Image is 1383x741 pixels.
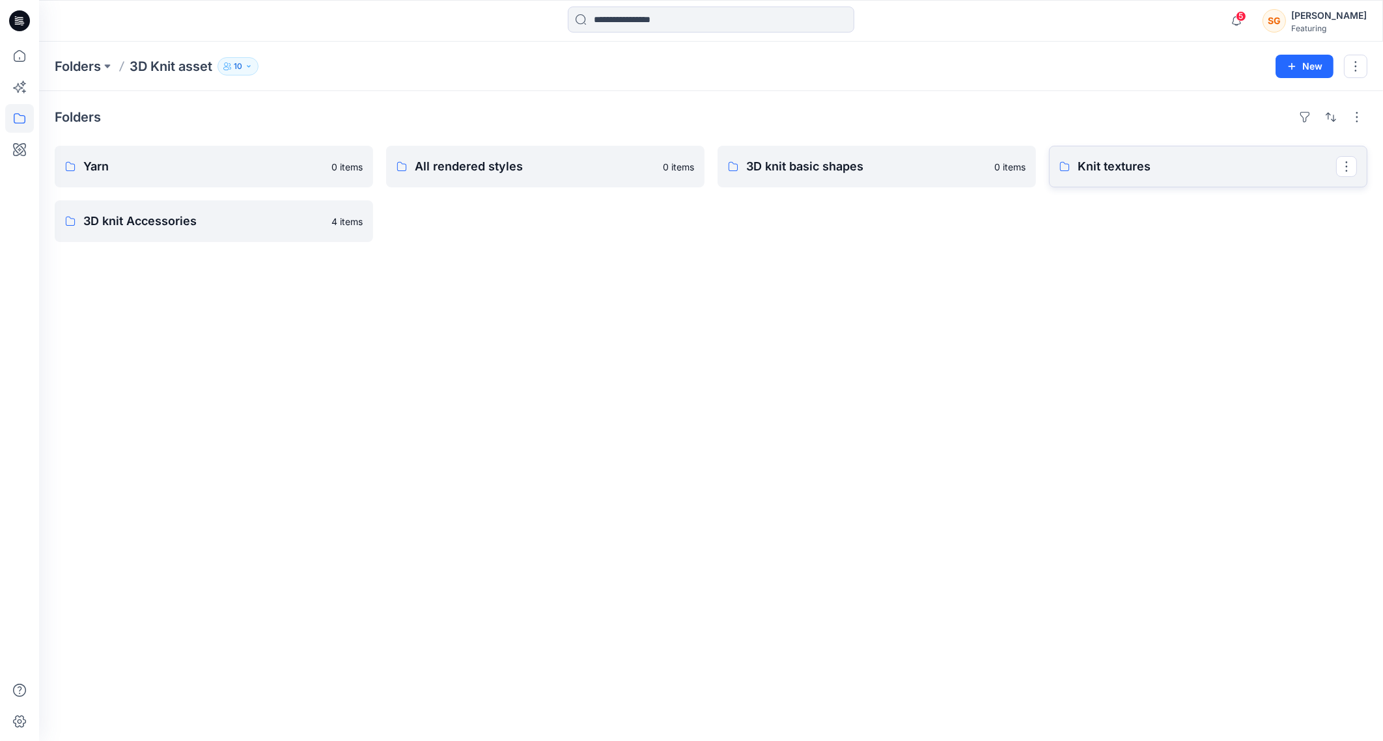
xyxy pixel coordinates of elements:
[1291,23,1367,33] div: Featuring
[55,200,373,242] a: 3D knit Accessories4 items
[55,109,101,125] h4: Folders
[718,146,1036,187] a: 3D knit basic shapes0 items
[386,146,705,187] a: All rendered styles0 items
[1236,11,1246,21] span: 5
[746,157,986,176] p: 3D knit basic shapes
[55,146,373,187] a: Yarn0 items
[331,215,363,228] p: 4 items
[83,212,324,230] p: 3D knit Accessories
[55,57,101,75] a: Folders
[1291,8,1367,23] div: [PERSON_NAME]
[1078,157,1336,176] p: Knit textures
[1276,55,1334,78] button: New
[234,59,242,74] p: 10
[663,160,694,174] p: 0 items
[1263,9,1286,33] div: SG
[994,160,1026,174] p: 0 items
[130,57,212,75] p: 3D Knit asset
[1049,146,1367,187] a: Knit textures
[83,157,324,176] p: Yarn
[415,157,655,176] p: All rendered styles
[331,160,363,174] p: 0 items
[217,57,258,75] button: 10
